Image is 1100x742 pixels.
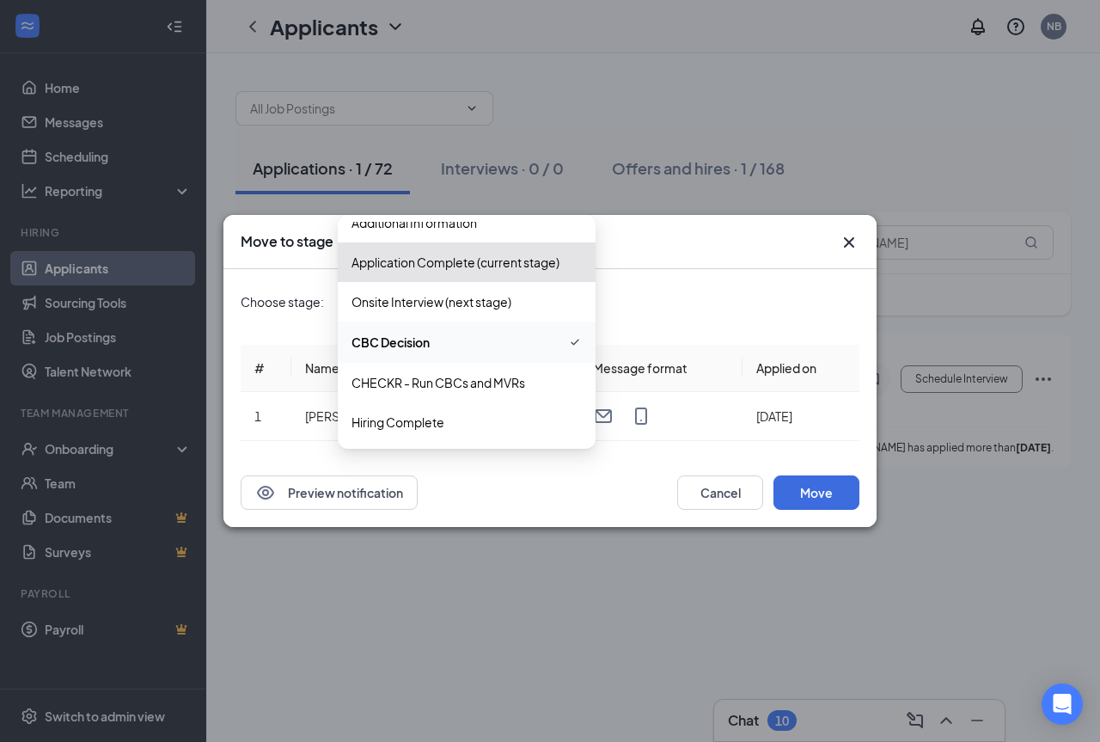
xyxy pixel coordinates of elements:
span: Onsite Interview (next stage) [351,292,511,311]
svg: Email [593,406,614,426]
span: Application Complete (current stage) [351,253,559,272]
td: [PERSON_NAME] [291,392,459,441]
td: [DATE] [742,392,859,441]
svg: Eye [255,482,276,503]
span: Additional Information [351,213,477,232]
button: Close [839,232,859,253]
th: # [241,345,291,392]
h3: Move to stage [241,232,333,251]
th: Applied on [742,345,859,392]
span: CBC Decision [351,333,430,352]
span: Choose stage: [241,292,324,311]
svg: Cross [839,232,859,253]
span: Hiring Complete [351,413,444,432]
span: 1 [254,408,261,424]
th: Message format [579,345,742,392]
span: CHECKR - Run CBCs and MVRs [351,373,525,392]
button: Cancel [677,475,763,510]
div: Open Intercom Messenger [1042,684,1083,725]
button: Move [773,475,859,510]
svg: Checkmark [568,332,582,353]
svg: MobileSms [631,406,651,426]
th: Name [291,345,459,392]
button: EyePreview notification [241,475,418,510]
